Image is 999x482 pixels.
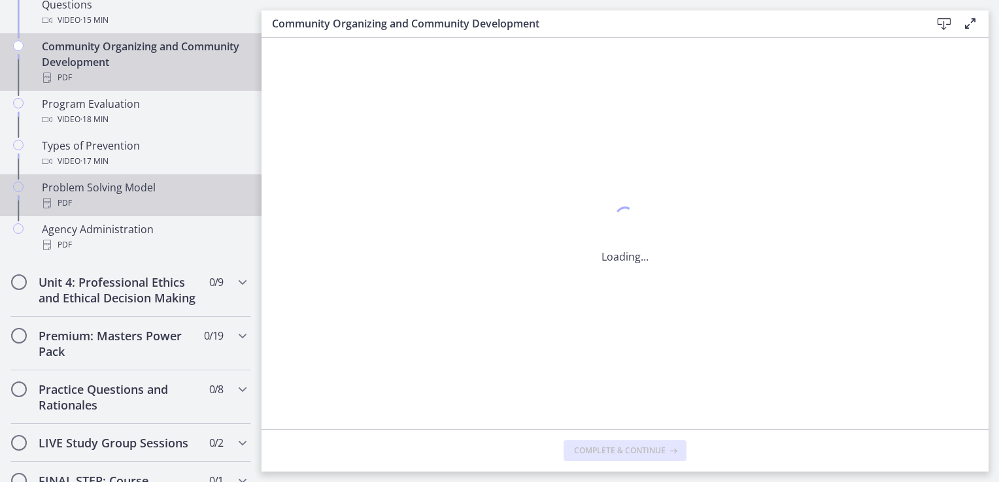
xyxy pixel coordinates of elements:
[204,328,223,344] span: 0 / 19
[42,138,246,169] div: Types of Prevention
[39,435,198,451] h2: LIVE Study Group Sessions
[209,274,223,290] span: 0 / 9
[80,12,109,28] span: · 15 min
[42,221,246,253] div: Agency Administration
[574,445,666,456] span: Complete & continue
[39,274,198,306] h2: Unit 4: Professional Ethics and Ethical Decision Making
[564,440,686,461] button: Complete & continue
[39,381,198,413] h2: Practice Questions and Rationales
[42,153,246,169] div: Video
[42,112,246,127] div: Video
[209,435,223,451] span: 0 / 2
[80,112,109,127] span: · 18 min
[42,70,246,86] div: PDF
[42,237,246,253] div: PDF
[80,153,109,169] span: · 17 min
[42,180,246,211] div: Problem Solving Model
[272,16,910,31] h3: Community Organizing and Community Development
[42,12,246,28] div: Video
[601,203,649,233] div: 1
[42,195,246,211] div: PDF
[42,39,246,86] div: Community Organizing and Community Development
[42,96,246,127] div: Program Evaluation
[601,249,649,265] p: Loading...
[39,328,198,359] h2: Premium: Masters Power Pack
[209,381,223,397] span: 0 / 8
